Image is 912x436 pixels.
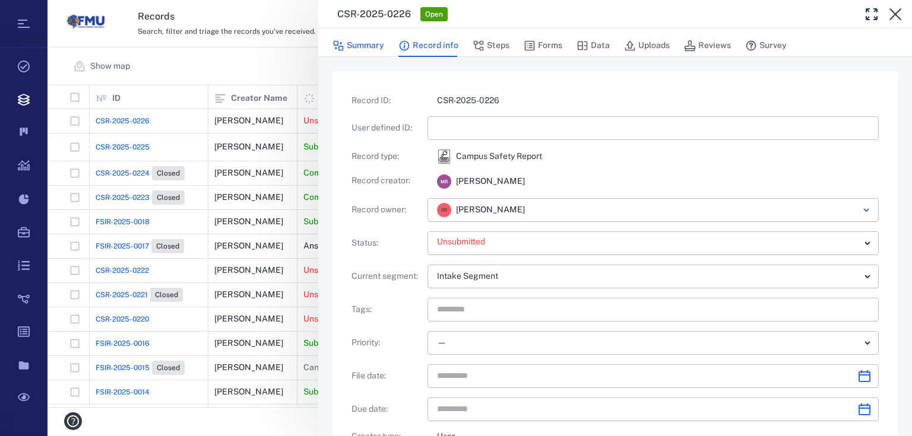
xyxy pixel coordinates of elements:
[351,175,423,187] p: Record creator :
[351,237,423,249] p: Status :
[473,34,509,57] button: Steps
[351,122,423,134] p: User defined ID :
[456,204,525,216] span: [PERSON_NAME]
[456,151,542,163] p: Campus Safety Report
[624,34,670,57] button: Uploads
[858,202,875,218] button: Open
[437,149,451,164] div: Campus Safety Report
[684,34,731,57] button: Reviews
[9,9,517,20] body: Rich Text Area. Press ALT-0 for help.
[351,204,423,216] p: Record owner :
[351,151,423,163] p: Record type :
[332,34,384,57] button: Summary
[437,236,860,248] p: Unsubmitted
[351,95,423,107] p: Record ID :
[351,370,423,382] p: File date :
[853,397,876,421] button: Choose date
[437,149,451,164] img: icon Campus Safety Report
[351,337,423,349] p: Priority :
[351,270,423,282] p: Current segment :
[860,2,883,26] button: Toggle Fullscreen
[337,7,411,21] h3: CSR-2025-0226
[351,403,423,415] p: Due date :
[745,34,787,57] button: Survey
[27,8,51,19] span: Help
[398,34,458,57] button: Record info
[456,176,525,187] span: [PERSON_NAME]
[577,34,610,57] button: Data
[437,336,860,349] div: —
[437,203,451,217] div: R R
[524,34,562,57] button: Forms
[437,174,451,189] div: M R
[853,364,876,388] button: Choose date
[883,2,907,26] button: Close
[437,95,879,107] p: CSR-2025-0226
[437,271,498,281] span: Intake Segment
[351,304,423,316] p: Tags :
[423,9,445,20] span: Open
